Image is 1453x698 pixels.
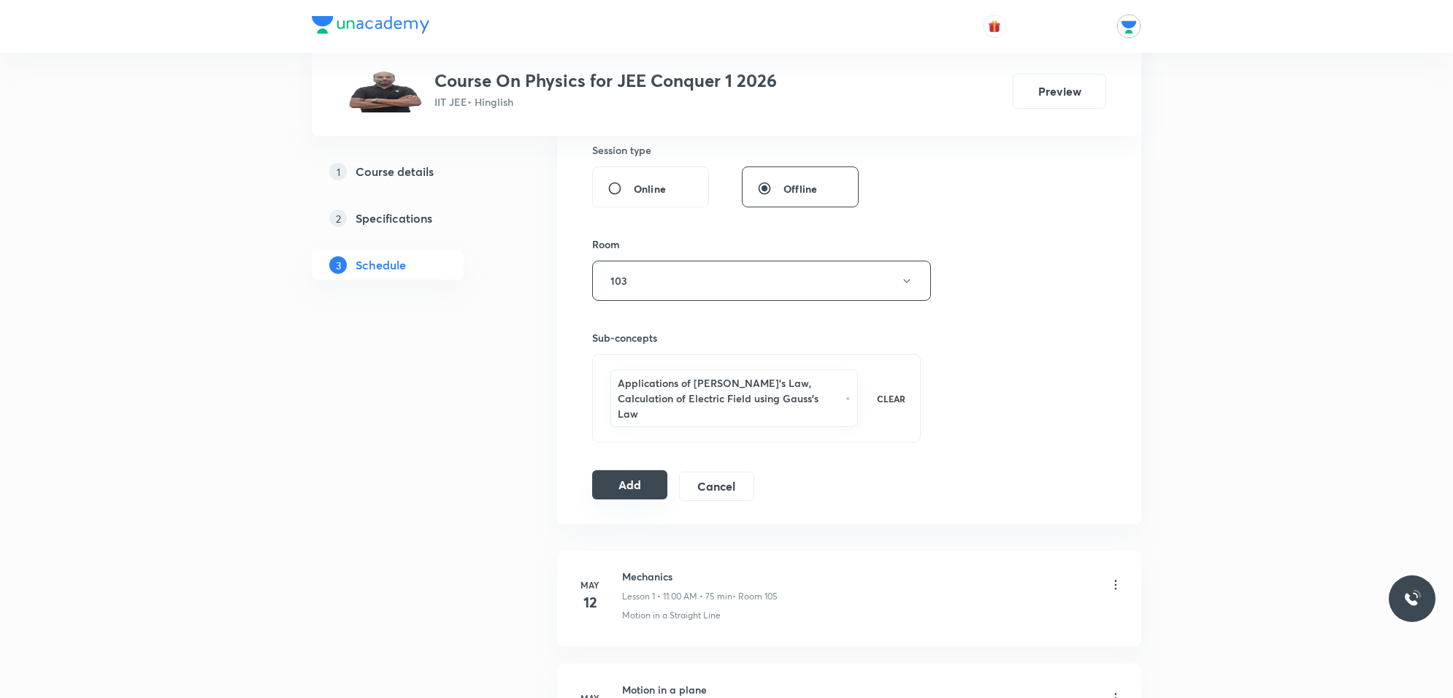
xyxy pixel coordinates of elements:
span: Offline [783,181,817,196]
button: Cancel [679,472,754,501]
h4: 12 [575,591,605,613]
h6: Session type [592,142,651,158]
h6: Room [592,237,620,252]
h6: Motion in a plane [622,682,778,697]
a: 2Specifications [312,204,510,233]
p: • Room 105 [732,590,778,603]
img: Unacademy Jodhpur [1116,14,1141,39]
h6: Sub-concepts [592,330,921,345]
p: 3 [329,256,347,274]
button: avatar [983,15,1006,38]
p: CLEAR [877,392,905,405]
p: IIT JEE • Hinglish [434,94,777,110]
h5: Course details [356,163,434,180]
img: Company Logo [312,16,429,34]
h5: Specifications [356,210,432,227]
img: avatar [988,20,1001,33]
a: 1Course details [312,157,510,186]
img: ff65f602d8cd462285315f0d56d8c376.jpg [347,70,423,112]
h6: Applications of [PERSON_NAME]'s Law, Calculation of Electric Field using Gauss's Law [618,375,838,421]
img: ttu [1403,590,1421,607]
h6: Mechanics [622,569,778,584]
h3: Course On Physics for JEE Conquer 1 2026 [434,70,777,91]
a: Company Logo [312,16,429,37]
p: Motion in a Straight Line [622,609,721,622]
button: Add [592,470,667,499]
button: 103 [592,261,931,301]
h6: May [575,578,605,591]
p: Lesson 1 • 11:00 AM • 75 min [622,590,732,603]
span: Online [634,181,666,196]
h5: Schedule [356,256,406,274]
p: 1 [329,163,347,180]
button: Preview [1013,74,1106,109]
p: 2 [329,210,347,227]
